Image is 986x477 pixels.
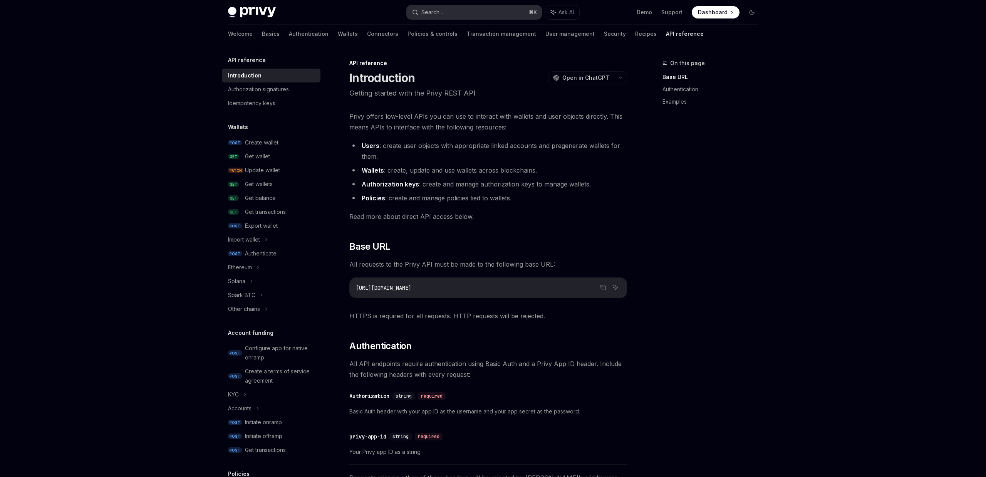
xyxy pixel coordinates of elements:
[637,8,652,16] a: Demo
[228,433,242,439] span: POST
[362,142,379,149] strong: Users
[228,181,239,187] span: GET
[222,443,320,457] a: POSTGet transactions
[222,96,320,110] a: Idempotency keys
[228,304,260,314] div: Other chains
[635,25,657,43] a: Recipes
[222,69,320,82] a: Introduction
[349,59,627,67] div: API reference
[349,340,412,352] span: Authentication
[228,123,248,132] h5: Wallets
[396,393,412,399] span: string
[289,25,329,43] a: Authentication
[349,165,627,176] li: : create, update and use wallets across blockchains.
[367,25,398,43] a: Connectors
[349,392,389,400] div: Authorization
[662,71,764,83] a: Base URL
[228,195,239,201] span: GET
[222,163,320,177] a: PATCHUpdate wallet
[228,277,245,286] div: Solana
[548,71,614,84] button: Open in ChatGPT
[349,311,627,321] span: HTTPS is required for all requests. HTTP requests will be rejected.
[604,25,626,43] a: Security
[666,25,704,43] a: API reference
[228,99,275,108] div: Idempotency keys
[245,193,276,203] div: Get balance
[228,373,242,379] span: POST
[662,96,764,108] a: Examples
[222,205,320,219] a: GETGet transactions
[349,111,627,133] span: Privy offers low-level APIs you can use to interact with wallets and user objects directly. This ...
[349,433,386,440] div: privy-app-id
[418,392,446,400] div: required
[349,71,415,85] h1: Introduction
[228,235,260,244] div: Import wallet
[598,282,608,292] button: Copy the contents from the code block
[222,149,320,163] a: GETGet wallet
[222,247,320,260] a: POSTAuthenticate
[545,25,595,43] a: User management
[222,341,320,364] a: POSTConfigure app for native onramp
[529,9,537,15] span: ⌘ K
[545,5,579,19] button: Ask AI
[362,166,384,174] strong: Wallets
[228,420,242,425] span: POST
[338,25,358,43] a: Wallets
[661,8,682,16] a: Support
[228,85,289,94] div: Authorization signatures
[245,445,286,455] div: Get transactions
[245,367,316,385] div: Create a terms of service agreement
[245,432,282,441] div: Initiate offramp
[415,433,443,440] div: required
[407,5,542,19] button: Search...⌘K
[228,55,266,65] h5: API reference
[245,249,277,258] div: Authenticate
[349,193,627,203] li: : create and manage policies tied to wallets.
[245,152,270,161] div: Get wallet
[228,223,242,229] span: POST
[407,25,458,43] a: Policies & controls
[349,240,390,253] span: Base URL
[467,25,536,43] a: Transaction management
[245,166,280,175] div: Update wallet
[228,7,276,18] img: dark logo
[349,179,627,190] li: : create and manage authorization keys to manage wallets.
[349,140,627,162] li: : create user objects with appropriate linked accounts and pregenerate wallets for them.
[692,6,739,18] a: Dashboard
[670,59,705,68] span: On this page
[349,88,627,99] p: Getting started with the Privy REST API
[245,207,286,217] div: Get transactions
[349,211,627,222] span: Read more about direct API access below.
[349,407,627,416] span: Basic Auth header with your app ID as the username and your app secret as the password.
[228,209,239,215] span: GET
[262,25,280,43] a: Basics
[228,71,262,80] div: Introduction
[222,415,320,429] a: POSTInitiate onramp
[228,154,239,160] span: GET
[222,219,320,233] a: POSTExport wallet
[228,140,242,146] span: POST
[245,221,278,230] div: Export wallet
[222,82,320,96] a: Authorization signatures
[222,177,320,191] a: GETGet wallets
[228,263,252,272] div: Ethereum
[222,429,320,443] a: POSTInitiate offramp
[662,83,764,96] a: Authentication
[362,180,419,188] strong: Authorization keys
[746,6,758,18] button: Toggle dark mode
[222,136,320,149] a: POSTCreate wallet
[228,291,255,300] div: Spark BTC
[228,25,253,43] a: Welcome
[228,350,242,356] span: POST
[245,418,282,427] div: Initiate onramp
[558,8,574,16] span: Ask AI
[349,259,627,270] span: All requests to the Privy API must be made to the following base URL:
[222,364,320,388] a: POSTCreate a terms of service agreement
[349,358,627,380] span: All API endpoints require authentication using Basic Auth and a Privy App ID header. Include the ...
[228,328,273,338] h5: Account funding
[698,8,728,16] span: Dashboard
[245,138,278,147] div: Create wallet
[228,168,243,173] span: PATCH
[228,251,242,257] span: POST
[562,74,609,82] span: Open in ChatGPT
